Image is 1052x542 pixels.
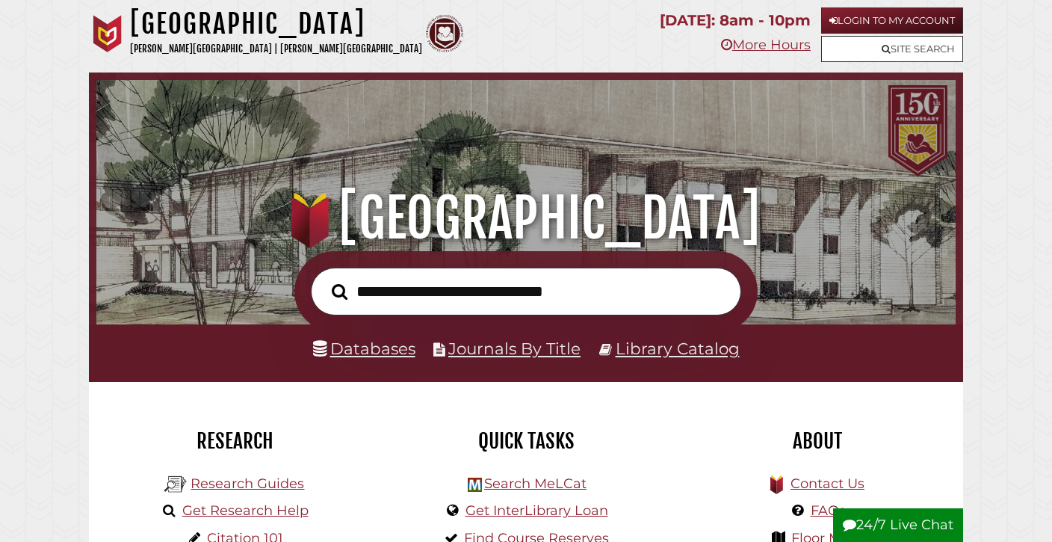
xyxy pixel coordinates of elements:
[821,7,963,34] a: Login to My Account
[465,502,608,519] a: Get InterLibrary Loan
[332,283,347,301] i: Search
[616,339,740,358] a: Library Catalog
[191,475,304,492] a: Research Guides
[313,339,415,358] a: Databases
[484,475,587,492] a: Search MeLCat
[790,475,864,492] a: Contact Us
[392,428,660,454] h2: Quick Tasks
[112,185,940,251] h1: [GEOGRAPHIC_DATA]
[811,502,846,519] a: FAQs
[660,7,811,34] p: [DATE]: 8am - 10pm
[182,502,309,519] a: Get Research Help
[448,339,581,358] a: Journals By Title
[821,36,963,62] a: Site Search
[130,40,422,58] p: [PERSON_NAME][GEOGRAPHIC_DATA] | [PERSON_NAME][GEOGRAPHIC_DATA]
[130,7,422,40] h1: [GEOGRAPHIC_DATA]
[683,428,952,454] h2: About
[100,428,369,454] h2: Research
[468,478,482,492] img: Hekman Library Logo
[164,473,187,496] img: Hekman Library Logo
[721,37,811,53] a: More Hours
[324,280,355,304] button: Search
[426,15,463,52] img: Calvin Theological Seminary
[89,15,126,52] img: Calvin University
